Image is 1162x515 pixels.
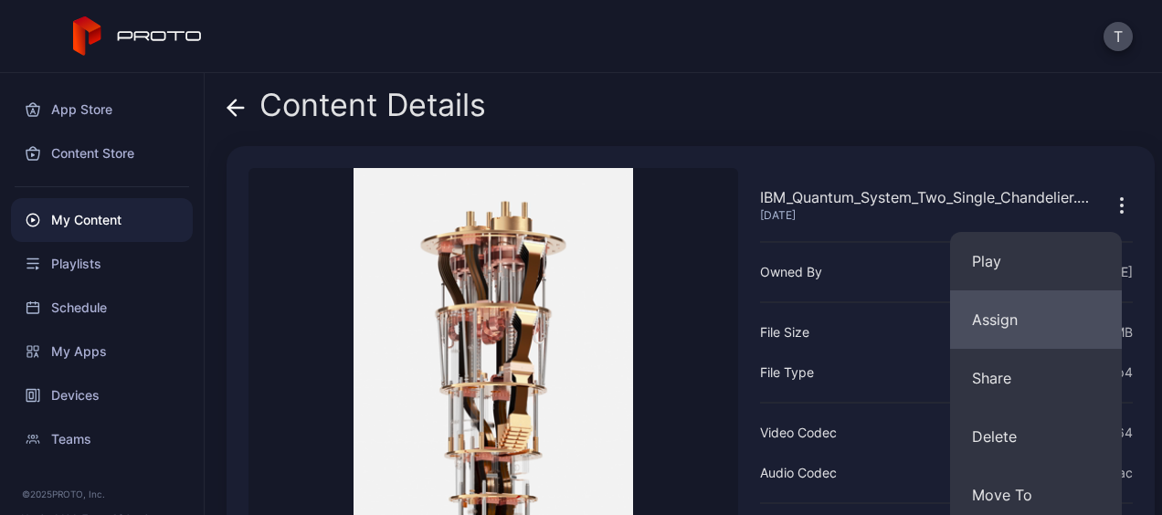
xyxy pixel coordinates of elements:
[11,417,193,461] a: Teams
[760,362,814,384] div: File Type
[11,330,193,373] a: My Apps
[950,290,1122,349] button: Assign
[11,242,193,286] a: Playlists
[760,186,1089,208] div: IBM_Quantum_System_Two_Single_Chandelier.mp4
[1111,462,1133,484] div: aac
[950,232,1122,290] button: Play
[950,349,1122,407] button: Share
[11,373,193,417] a: Devices
[227,88,486,131] div: Content Details
[1104,22,1133,51] button: T
[760,261,822,283] div: Owned By
[760,462,837,484] div: Audio Codec
[760,422,837,444] div: Video Codec
[760,208,1089,223] div: [DATE]
[760,321,809,343] div: File Size
[11,198,193,242] a: My Content
[22,487,182,501] div: © 2025 PROTO, Inc.
[11,88,193,131] a: App Store
[11,131,193,175] a: Content Store
[950,407,1122,466] button: Delete
[11,286,193,330] a: Schedule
